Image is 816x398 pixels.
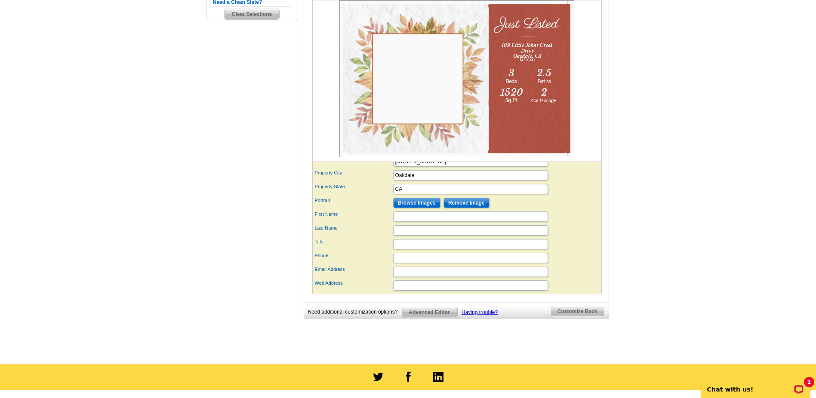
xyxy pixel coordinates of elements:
a: Having trouble? [462,309,498,315]
a: Advanced Editor [401,307,457,318]
span: Advanced Editor [401,307,457,317]
label: Web Address [315,280,392,287]
label: Phone [315,252,392,259]
label: Portrait [315,197,392,204]
span: Clear Selections [225,9,279,19]
label: Property City [315,169,392,177]
label: First Name [315,211,392,218]
label: Property State [315,183,392,190]
input: Browse Images [393,198,440,208]
label: Title [315,238,392,246]
span: Customize Back [550,306,605,317]
div: Need additional customization options? [308,307,401,317]
input: Remove Image [443,198,490,208]
img: Z18893810_00001_1.jpg [339,0,574,157]
label: Email Address [315,266,392,273]
label: Last Name [315,224,392,232]
iframe: LiveChat chat widget [695,371,816,398]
